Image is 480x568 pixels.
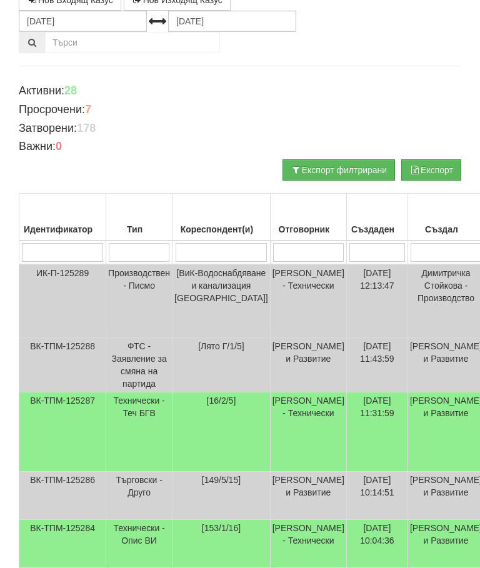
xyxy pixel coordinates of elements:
[19,122,461,135] h4: Затворени:
[108,221,170,238] div: Тип
[346,392,407,472] td: [DATE] 11:31:59
[270,338,346,392] td: [PERSON_NAME] и Развитие
[174,268,268,303] span: [ВиК-Водоснабдяване и канализация [GEOGRAPHIC_DATA]]
[45,32,220,53] input: Търсене по Идентификатор, Бл/Вх/Ап, Тип, Описание, Моб. Номер, Имейл, Файл, Коментар,
[106,392,172,472] td: Технически - Теч БГВ
[198,341,244,351] span: [Лято Г/1/5]
[346,338,407,392] td: [DATE] 11:43:59
[19,85,461,97] h4: Активни:
[282,159,395,181] button: Експорт филтрирани
[21,221,104,238] div: Идентификатор
[85,103,91,116] b: 7
[346,264,407,338] td: [DATE] 12:13:47
[19,141,461,153] h4: Важни:
[64,84,77,97] b: 28
[270,264,346,338] td: [PERSON_NAME] - Технически
[19,472,106,520] td: ВК-ТПМ-125286
[349,221,406,238] div: Създаден
[346,472,407,520] td: [DATE] 10:14:51
[106,264,172,338] td: Производствен - Писмо
[202,475,241,485] span: [149/5/15]
[19,264,106,338] td: ИК-П-125289
[106,472,172,520] td: Търговски - Друго
[19,338,106,392] td: ВК-ТПМ-125288
[172,194,271,241] th: Кореспондент(и): No sort applied, activate to apply an ascending sort
[270,520,346,568] td: [PERSON_NAME] - Технически
[19,392,106,472] td: ВК-ТПМ-125287
[207,396,236,406] span: [16/2/5]
[272,221,344,238] div: Отговорник
[174,221,268,238] div: Кореспондент(и)
[106,520,172,568] td: Технически - Опис ВИ
[346,194,407,241] th: Създаден: No sort applied, activate to apply an ascending sort
[202,523,241,533] span: [153/1/16]
[77,122,96,134] b: 178
[346,520,407,568] td: [DATE] 10:04:36
[106,338,172,392] td: ФТС - Заявление за смяна на партида
[270,392,346,472] td: [PERSON_NAME] - Технически
[106,194,172,241] th: Тип: No sort applied, activate to apply an ascending sort
[19,520,106,568] td: ВК-ТПМ-125284
[19,194,106,241] th: Идентификатор: No sort applied, activate to apply an ascending sort
[56,140,62,152] b: 0
[401,159,461,181] button: Експорт
[270,472,346,520] td: [PERSON_NAME] и Развитие
[270,194,346,241] th: Отговорник: No sort applied, activate to apply an ascending sort
[19,104,461,116] h4: Просрочени:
